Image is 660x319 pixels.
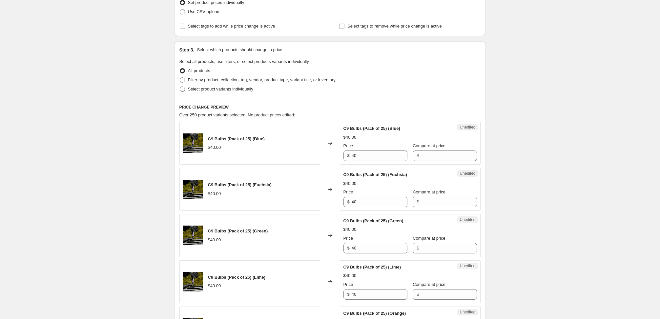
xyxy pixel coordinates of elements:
span: Unedited [460,309,475,315]
span: C9 Bulbs (Pack of 25) (Blue) [343,126,400,131]
span: $ [417,292,419,297]
h2: Step 3. [179,47,195,53]
div: $40.00 [343,272,357,279]
span: Price [343,282,353,287]
div: $40.00 [208,283,221,289]
img: BSL-HOLIDAY_08A3231_80x.png [183,180,203,199]
span: C9 Bulbs (Pack of 25) (Green) [208,229,268,233]
div: $40.00 [343,180,357,187]
span: Select tags to remove while price change is active [347,24,442,29]
span: $ [417,246,419,250]
span: $ [347,292,350,297]
span: Select tags to add while price change is active [188,24,275,29]
span: Compare at price [413,282,445,287]
span: $ [347,153,350,158]
span: $ [347,199,350,204]
span: Select product variants individually [188,87,253,91]
span: C9 Bulbs (Pack of 25) (Green) [343,218,403,223]
span: C9 Bulbs (Pack of 25) (Lime) [343,265,401,269]
div: $40.00 [208,190,221,197]
span: All products [188,68,210,73]
div: $40.00 [343,134,357,141]
img: BSL-HOLIDAY_08A3231_80x.png [183,226,203,245]
p: Select which products should change in price [197,47,282,53]
span: Unedited [460,263,475,269]
span: C9 Bulbs (Pack of 25) (Blue) [208,136,265,141]
span: $ [417,153,419,158]
div: $40.00 [208,144,221,151]
h6: PRICE CHANGE PREVIEW [179,105,481,110]
span: Unedited [460,217,475,222]
span: Price [343,143,353,148]
span: Compare at price [413,143,445,148]
img: BSL-HOLIDAY_08A3231_80x.png [183,272,203,291]
span: C9 Bulbs (Pack of 25) (Orange) [343,311,406,316]
span: Over 250 product variants selected. No product prices edited: [179,112,295,117]
span: Filter by product, collection, tag, vendor, product type, variant title, or inventory [188,77,336,82]
img: BSL-HOLIDAY_08A3231_80x.png [183,133,203,153]
span: Unedited [460,125,475,130]
span: Price [343,189,353,194]
span: C9 Bulbs (Pack of 25) (Lime) [208,275,266,280]
span: Select all products, use filters, or select products variants individually [179,59,309,64]
span: Use CSV upload [188,9,219,14]
span: C9 Bulbs (Pack of 25) (Fuchsia) [343,172,407,177]
span: Compare at price [413,236,445,241]
span: Unedited [460,171,475,176]
span: $ [347,246,350,250]
span: Price [343,236,353,241]
div: $40.00 [208,237,221,243]
span: Compare at price [413,189,445,194]
span: $ [417,199,419,204]
div: $40.00 [343,226,357,233]
span: C9 Bulbs (Pack of 25) (Fuchsia) [208,182,272,187]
